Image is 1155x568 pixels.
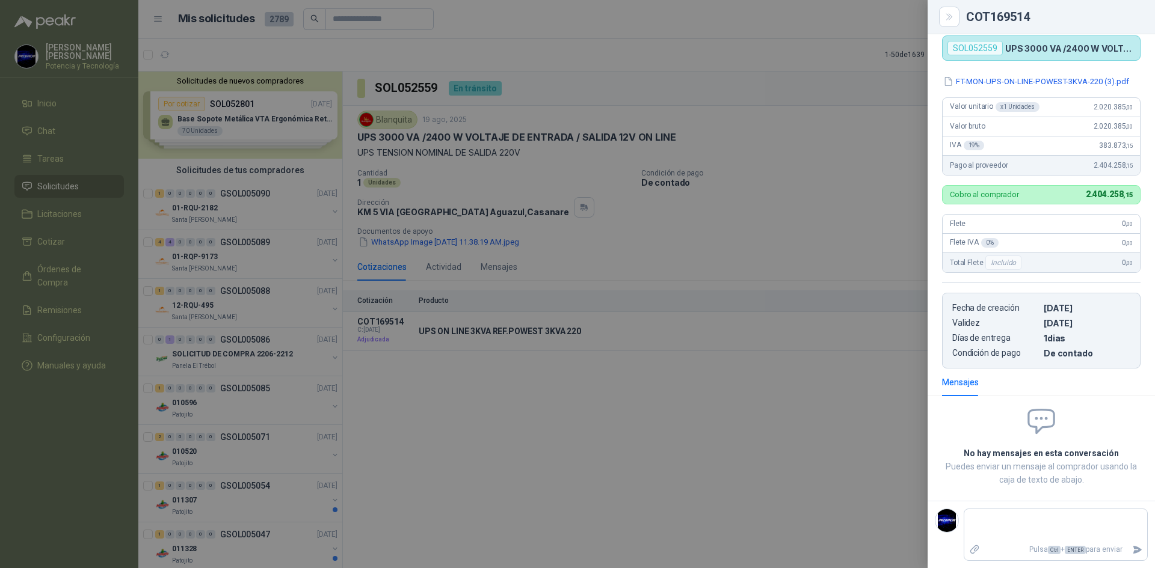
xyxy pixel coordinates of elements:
[1126,240,1133,246] span: ,00
[1126,221,1133,227] span: ,00
[1044,333,1130,343] p: 1 dias
[1044,303,1130,313] p: [DATE]
[952,348,1039,358] p: Condición de pago
[950,161,1008,169] span: Pago al proveedor
[1044,318,1130,328] p: [DATE]
[1005,43,1135,53] p: UPS 3000 VA /2400 W VOLTAJE DE ENTRADA / SALIDA 12V ON LINE
[1122,239,1133,247] span: 0
[1065,546,1086,554] span: ENTER
[942,10,956,24] button: Close
[1094,161,1133,169] span: 2.404.258
[1123,191,1133,199] span: ,15
[964,539,985,560] label: Adjuntar archivos
[952,333,1039,343] p: Días de entrega
[942,460,1141,486] p: Puedes enviar un mensaje al comprador usando la caja de texto de abajo.
[950,191,1019,198] p: Cobro al comprador
[942,447,1141,460] h2: No hay mensajes en esta conversación
[966,11,1141,23] div: COT169514
[950,141,984,150] span: IVA
[952,318,1039,328] p: Validez
[964,141,985,150] div: 19 %
[1086,189,1133,199] span: 2.404.258
[950,102,1039,112] span: Valor unitario
[1127,539,1147,560] button: Enviar
[950,255,1024,270] span: Total Flete
[950,238,999,248] span: Flete IVA
[1122,219,1133,228] span: 0
[952,303,1039,313] p: Fecha de creación
[1126,142,1133,149] span: ,15
[1126,123,1133,130] span: ,00
[935,509,958,532] img: Company Logo
[950,219,966,228] span: Flete
[1044,348,1130,358] p: De contado
[950,122,985,130] span: Valor bruto
[985,255,1021,270] div: Incluido
[1126,260,1133,266] span: ,00
[996,102,1039,112] div: x 1 Unidades
[1048,546,1061,554] span: Ctrl
[1122,258,1133,267] span: 0
[1126,162,1133,169] span: ,15
[1094,103,1133,111] span: 2.020.385
[1099,141,1133,150] span: 383.873
[1094,122,1133,130] span: 2.020.385
[1126,104,1133,111] span: ,00
[947,41,1003,55] div: SOL052559
[985,539,1128,560] p: Pulsa + para enviar
[942,376,979,389] div: Mensajes
[981,238,999,248] div: 0 %
[942,75,1130,88] button: FT-MON-UPS-ON-LINE-POWEST-3KVA-220 (3).pdf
